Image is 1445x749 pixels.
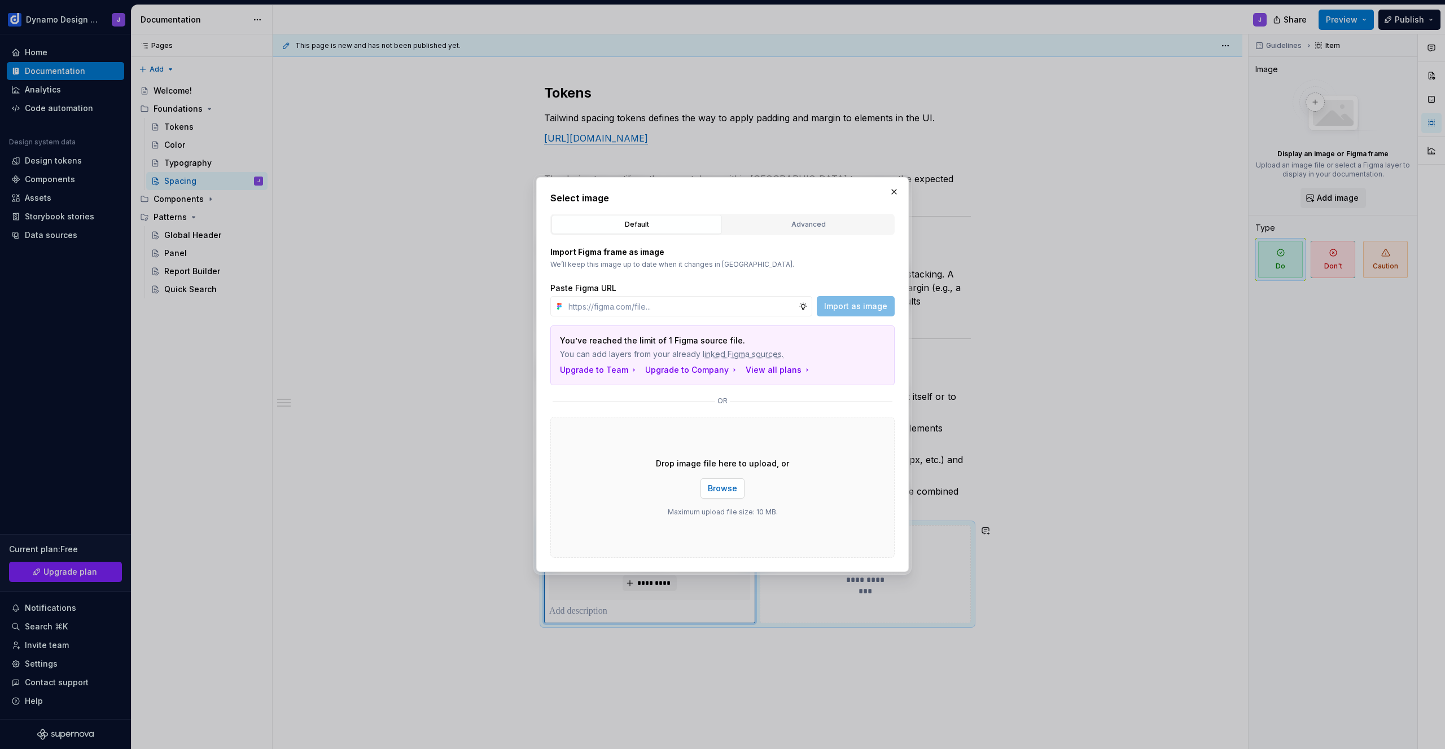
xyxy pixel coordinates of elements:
[700,478,745,499] button: Browse
[550,191,895,205] h2: Select image
[550,246,895,258] p: Import Figma frame as image
[560,364,638,376] button: Upgrade to Team
[550,260,895,269] p: We’ll keep this image up to date when it changes in [GEOGRAPHIC_DATA].
[703,349,783,360] span: linked Figma sources.
[708,483,737,494] span: Browse
[668,508,778,517] p: Maximum upload file size: 10 MB.
[560,335,806,346] p: You’ve reached the limit of 1 Figma source file.
[555,219,718,230] div: Default
[656,458,789,469] p: Drop image file here to upload, or
[645,364,739,376] button: Upgrade to Company
[727,219,890,230] div: Advanced
[717,396,728,406] p: or
[560,349,806,360] span: You can add layers from your already
[564,296,799,316] input: https://figma.com/file...
[746,364,812,376] button: View all plans
[550,283,616,294] label: Paste Figma URL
